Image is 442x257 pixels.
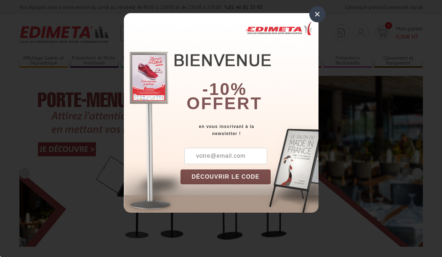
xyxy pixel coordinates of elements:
[186,94,262,113] font: offert
[180,169,271,184] button: DÉCOUVRIR LE CODE
[309,6,326,22] div: ×
[184,148,267,164] input: votre@email.com
[180,123,318,137] div: en vous inscrivant à la newsletter !
[202,80,247,99] b: -10%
